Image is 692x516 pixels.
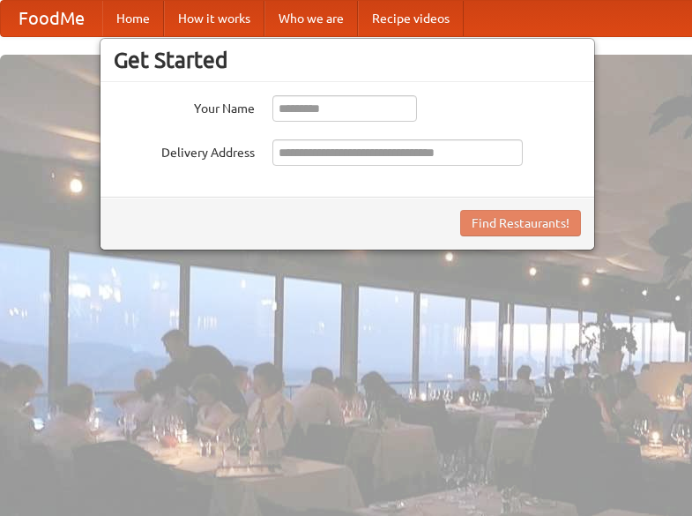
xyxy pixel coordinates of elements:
[460,210,581,236] button: Find Restaurants!
[358,1,464,36] a: Recipe videos
[102,1,164,36] a: Home
[264,1,358,36] a: Who we are
[114,139,255,161] label: Delivery Address
[1,1,102,36] a: FoodMe
[114,47,581,73] h3: Get Started
[164,1,264,36] a: How it works
[114,95,255,117] label: Your Name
